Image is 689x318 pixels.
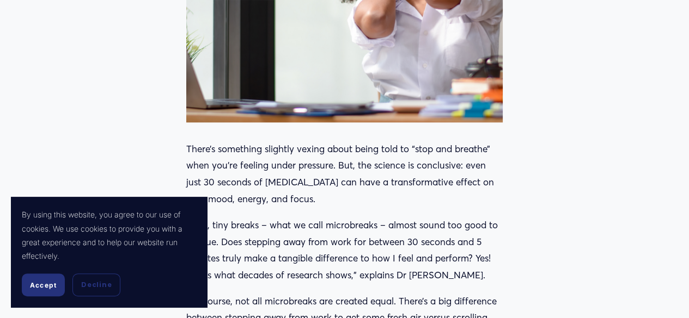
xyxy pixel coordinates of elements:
[186,216,503,283] p: “Tiny, tiny breaks – what we call microbreaks – almost sound too good to be true. Does stepping a...
[186,141,503,207] p: There’s something slightly vexing about being told to “stop and breathe” when you’re feeling unde...
[81,280,112,290] span: Decline
[22,273,65,296] button: Accept
[22,208,196,263] p: By using this website, you agree to our use of cookies. We use cookies to provide you with a grea...
[11,197,207,307] section: Cookie banner
[72,273,120,296] button: Decline
[30,281,57,289] span: Accept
